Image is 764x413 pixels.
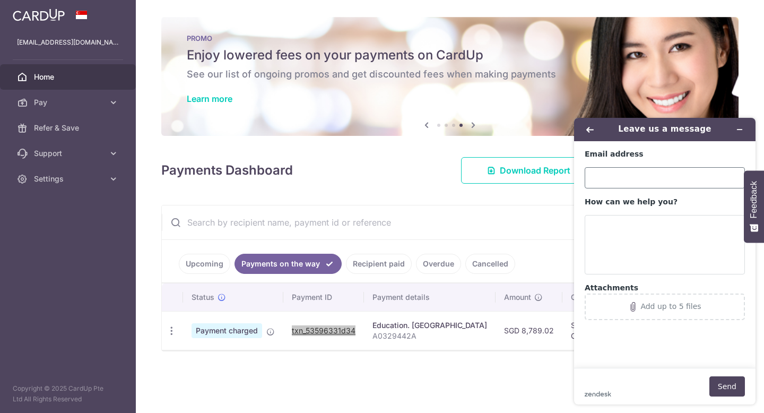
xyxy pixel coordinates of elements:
[162,205,713,239] input: Search by recipient name, payment id or reference
[34,174,104,184] span: Settings
[372,320,487,331] div: Education. [GEOGRAPHIC_DATA]
[34,72,104,82] span: Home
[416,254,461,274] a: Overdue
[187,34,713,42] p: PROMO
[187,93,232,104] a: Learn more
[192,292,214,303] span: Status
[500,164,570,177] span: Download Report
[187,68,713,81] h6: See our list of ongoing promos and get discounted fees when making payments
[364,283,496,311] th: Payment details
[34,97,104,108] span: Pay
[34,148,104,159] span: Support
[744,170,764,243] button: Feedback - Show survey
[192,323,262,338] span: Payment charged
[372,331,487,341] p: A0329442A
[17,37,119,48] p: [EMAIL_ADDRESS][DOMAIN_NAME]
[496,311,562,350] td: SGD 8,789.02
[187,47,713,64] h5: Enjoy lowered fees on your payments on CardUp
[13,8,65,21] img: CardUp
[161,161,293,180] h4: Payments Dashboard
[283,283,364,311] th: Payment ID
[465,254,515,274] a: Cancelled
[161,17,739,136] img: Latest Promos banner
[235,254,342,274] a: Payments on the way
[292,326,355,335] a: txn_53596331d34
[749,181,759,218] span: Feedback
[24,7,46,17] span: Help
[461,157,596,184] a: Download Report
[34,123,104,133] span: Refer & Save
[346,254,412,274] a: Recipient paid
[562,311,631,350] td: SGD 197.75 OFF225
[566,109,764,413] iframe: To enrich screen reader interactions, please activate Accessibility in Grammarly extension settings
[179,254,230,274] a: Upcoming
[504,292,531,303] span: Amount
